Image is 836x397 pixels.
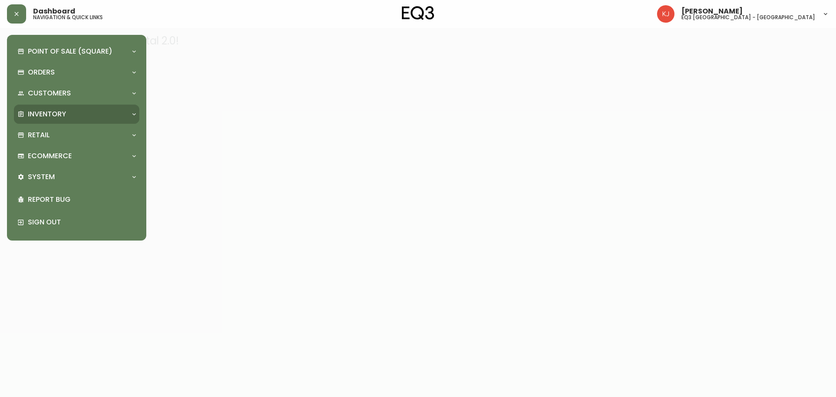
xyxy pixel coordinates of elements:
p: Orders [28,68,55,77]
span: Dashboard [33,8,75,15]
div: Sign Out [14,211,139,234]
div: Report Bug [14,188,139,211]
p: Report Bug [28,195,136,204]
p: Inventory [28,109,66,119]
h5: eq3 [GEOGRAPHIC_DATA] - [GEOGRAPHIC_DATA] [681,15,815,20]
p: Customers [28,88,71,98]
div: Inventory [14,105,139,124]
p: Sign Out [28,217,136,227]
div: System [14,167,139,187]
span: [PERSON_NAME] [681,8,743,15]
img: 24a625d34e264d2520941288c4a55f8e [657,5,674,23]
img: logo [402,6,434,20]
div: Point of Sale (Square) [14,42,139,61]
p: Ecommerce [28,151,72,161]
div: Orders [14,63,139,82]
div: Ecommerce [14,146,139,166]
p: System [28,172,55,182]
p: Point of Sale (Square) [28,47,112,56]
div: Retail [14,126,139,145]
div: Customers [14,84,139,103]
h5: navigation & quick links [33,15,103,20]
p: Retail [28,130,50,140]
